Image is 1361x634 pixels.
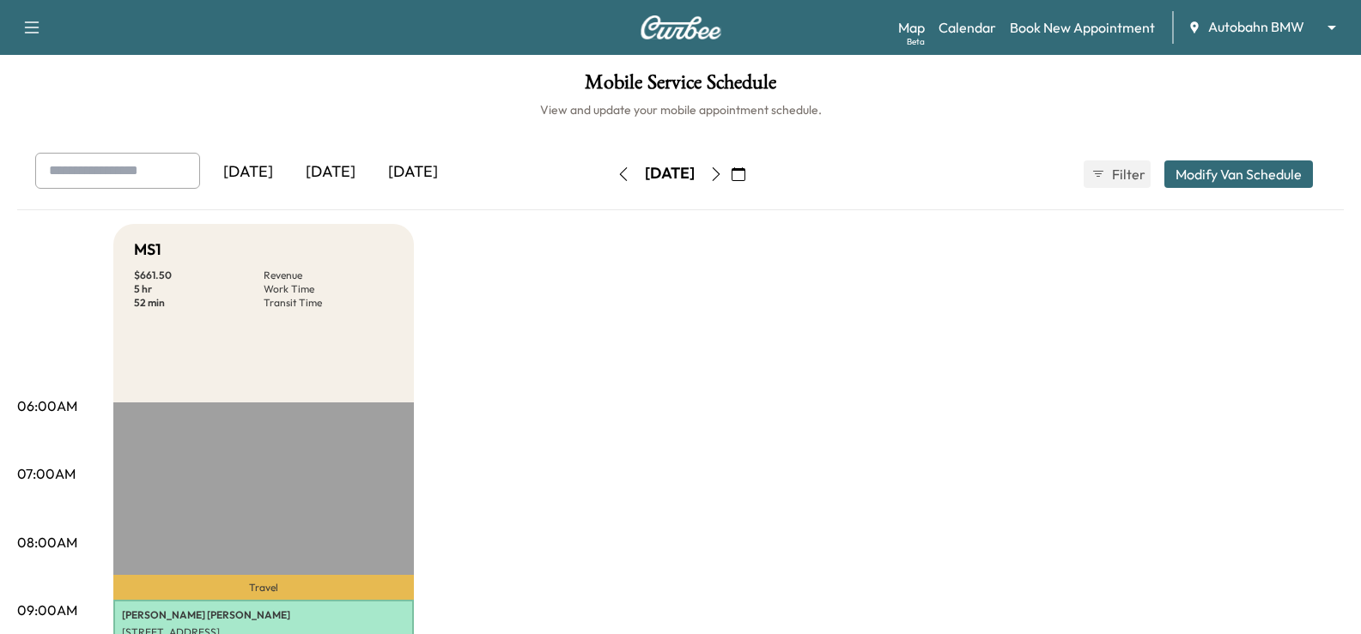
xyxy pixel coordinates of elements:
a: Calendar [939,17,996,38]
div: [DATE] [207,153,289,192]
p: Travel [113,575,414,599]
h6: View and update your mobile appointment schedule. [17,101,1344,118]
div: [DATE] [289,153,372,192]
button: Filter [1084,160,1151,188]
div: [DATE] [645,163,695,184]
span: Autobahn BMW [1208,17,1304,37]
p: Revenue [264,269,393,282]
p: 06:00AM [17,395,77,416]
h1: Mobile Service Schedule [17,72,1344,101]
p: 09:00AM [17,600,77,620]
button: Modify Van Schedule [1164,160,1313,188]
div: Beta [907,35,925,48]
p: 5 hr [134,282,264,296]
div: [DATE] [372,153,454,192]
img: Curbee Logo [640,15,722,39]
p: [PERSON_NAME] [PERSON_NAME] [122,608,405,622]
span: Filter [1112,164,1143,184]
a: Book New Appointment [1010,17,1155,38]
p: 07:00AM [17,463,76,484]
p: $ 661.50 [134,269,264,282]
h5: MS1 [134,238,161,262]
p: 08:00AM [17,532,77,552]
p: Transit Time [264,296,393,310]
p: 52 min [134,296,264,310]
p: Work Time [264,282,393,296]
a: MapBeta [898,17,925,38]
